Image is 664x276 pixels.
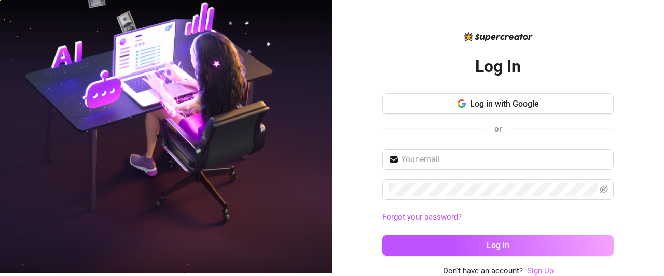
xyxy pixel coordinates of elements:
input: Your email [401,153,607,166]
a: Forgot your password? [382,211,614,224]
img: logo-BBDzfeDw.svg [464,32,533,41]
span: Log in with Google [470,99,539,109]
span: or [494,124,502,134]
span: Log in [487,240,509,250]
button: Log in with Google [382,93,614,114]
span: eye-invisible [600,185,608,194]
h2: Log In [475,56,521,77]
button: Log in [382,235,614,256]
a: Forgot your password? [382,212,462,222]
a: Sign Up [527,266,554,275]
